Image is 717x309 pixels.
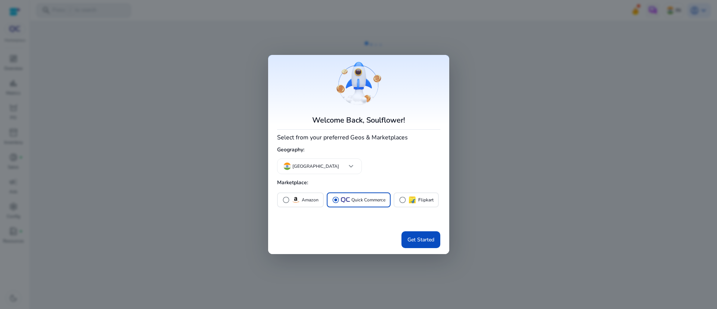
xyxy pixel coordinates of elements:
[399,196,406,204] span: radio_button_unchecked
[407,236,434,244] span: Get Started
[277,144,440,156] h5: Geography:
[282,196,290,204] span: radio_button_unchecked
[418,196,434,204] p: Flipkart
[302,196,319,204] p: Amazon
[401,231,440,248] button: Get Started
[332,196,339,204] span: radio_button_checked
[292,163,339,170] p: [GEOGRAPHIC_DATA]
[347,162,356,171] span: keyboard_arrow_down
[291,195,300,204] img: amazon.svg
[277,177,440,189] h5: Marketplace:
[341,197,350,202] img: QC-logo.svg
[408,195,417,204] img: flipkart.svg
[351,196,385,204] p: Quick Commerce
[283,163,291,170] img: in.svg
